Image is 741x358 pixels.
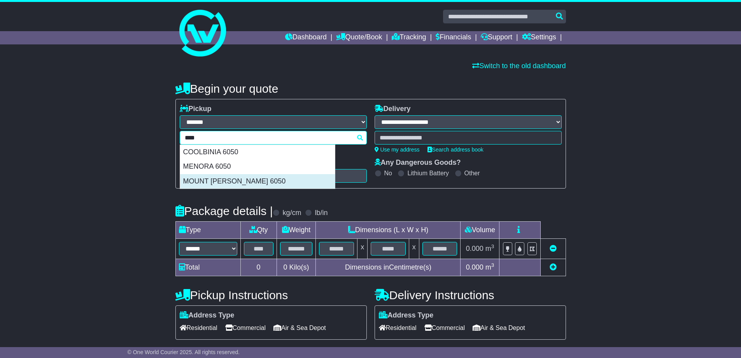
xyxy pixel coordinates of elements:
[277,259,316,276] td: Kilo(s)
[175,82,566,95] h4: Begin your quote
[282,209,301,217] label: kg/cm
[379,322,417,334] span: Residential
[285,31,327,44] a: Dashboard
[472,62,566,70] a: Switch to the old dashboard
[180,322,217,334] span: Residential
[392,31,426,44] a: Tracking
[128,349,240,355] span: © One World Courier 2025. All rights reserved.
[283,263,287,271] span: 0
[550,245,557,252] a: Remove this item
[175,205,273,217] h4: Package details |
[175,289,367,302] h4: Pickup Instructions
[316,222,461,239] td: Dimensions (L x W x H)
[315,209,328,217] label: lb/in
[316,259,461,276] td: Dimensions in Centimetre(s)
[375,105,411,113] label: Delivery
[225,322,266,334] span: Commercial
[375,146,420,153] a: Use my address
[357,239,368,259] td: x
[550,263,557,271] a: Add new item
[273,322,326,334] span: Air & Sea Depot
[491,262,494,268] sup: 3
[473,322,525,334] span: Air & Sea Depot
[180,105,212,113] label: Pickup
[180,159,335,174] div: MENORA 6050
[466,245,483,252] span: 0.000
[180,174,335,189] div: MOUNT [PERSON_NAME] 6050
[240,259,277,276] td: 0
[384,169,392,177] label: No
[485,263,494,271] span: m
[481,31,512,44] a: Support
[409,239,419,259] td: x
[277,222,316,239] td: Weight
[180,145,335,160] div: COOLBINIA 6050
[407,169,449,177] label: Lithium Battery
[464,169,480,177] label: Other
[466,263,483,271] span: 0.000
[491,243,494,249] sup: 3
[375,159,461,167] label: Any Dangerous Goods?
[427,146,483,153] a: Search address book
[180,311,235,320] label: Address Type
[379,311,434,320] label: Address Type
[175,222,240,239] td: Type
[436,31,471,44] a: Financials
[461,222,499,239] td: Volume
[375,289,566,302] h4: Delivery Instructions
[336,31,382,44] a: Quote/Book
[522,31,556,44] a: Settings
[175,259,240,276] td: Total
[240,222,277,239] td: Qty
[485,245,494,252] span: m
[424,322,465,334] span: Commercial
[180,131,367,145] typeahead: Please provide city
